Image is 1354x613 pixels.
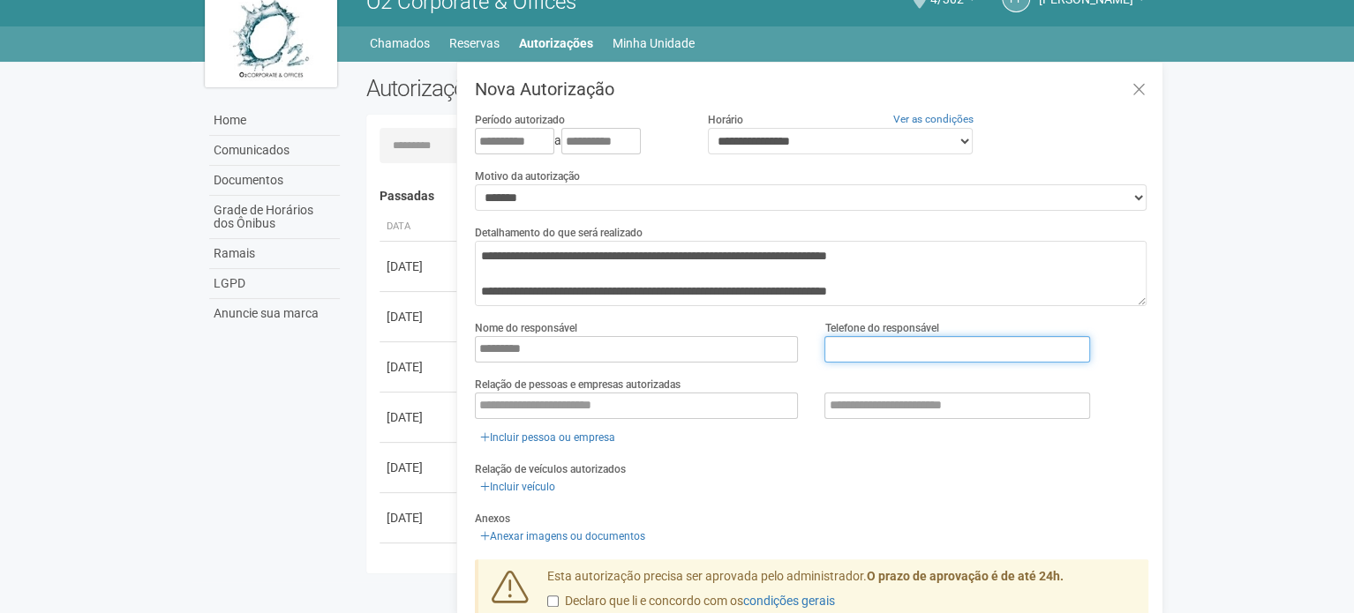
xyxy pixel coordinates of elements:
[380,213,459,242] th: Data
[209,136,340,166] a: Comunicados
[449,31,500,56] a: Reservas
[380,190,1136,203] h4: Passadas
[743,594,835,608] a: condições gerais
[893,113,974,125] a: Ver as condições
[209,239,340,269] a: Ramais
[475,320,577,336] label: Nome do responsável
[613,31,695,56] a: Minha Unidade
[475,377,681,392] label: Relação de pessoas e empresas autorizadas
[475,80,1148,98] h3: Nova Autorização
[387,509,452,527] div: [DATE]
[387,408,452,426] div: [DATE]
[824,320,938,336] label: Telefone do responsável
[209,106,340,136] a: Home
[366,75,744,101] h2: Autorizações
[475,527,651,546] a: Anexar imagens ou documentos
[475,128,681,154] div: a
[475,461,626,477] label: Relação de veículos autorizados
[387,559,452,577] div: [DATE]
[475,112,565,128] label: Período autorizado
[387,358,452,376] div: [DATE]
[387,258,452,275] div: [DATE]
[867,569,1064,583] strong: O prazo de aprovação é de até 24h.
[519,31,593,56] a: Autorizações
[387,308,452,325] div: [DATE]
[475,225,643,241] label: Detalhamento do que será realizado
[209,299,340,328] a: Anuncie sua marca
[547,595,559,607] input: Declaro que li e concordo com oscondições gerais
[370,31,430,56] a: Chamados
[387,459,452,476] div: [DATE]
[475,168,580,184] label: Motivo da autorização
[209,269,340,299] a: LGPD
[475,428,621,447] a: Incluir pessoa ou empresa
[547,593,835,610] label: Declaro que li e concordo com os
[708,112,743,128] label: Horário
[475,477,560,497] a: Incluir veículo
[209,166,340,196] a: Documentos
[475,511,510,527] label: Anexos
[209,196,340,239] a: Grade de Horários dos Ônibus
